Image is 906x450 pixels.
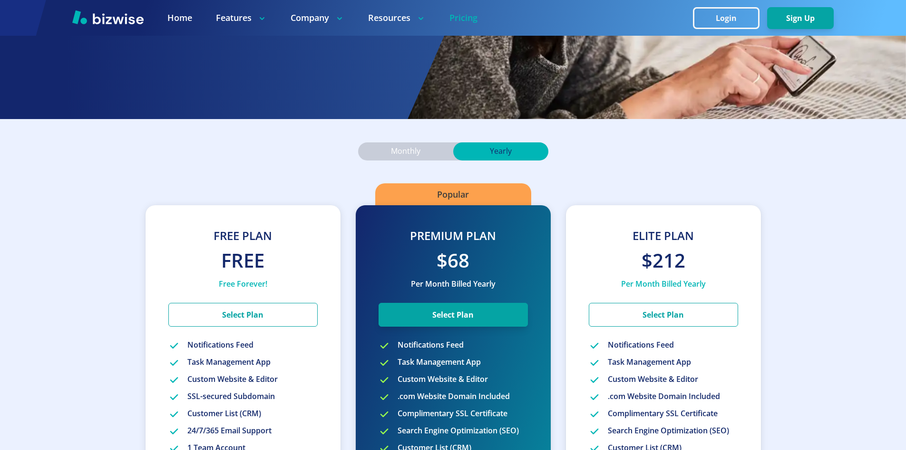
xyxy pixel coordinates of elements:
[379,228,528,244] h3: Premium Plan
[767,7,834,29] button: Sign Up
[693,14,767,23] a: Login
[216,12,267,24] p: Features
[589,279,738,290] p: Per Month Billed Yearly
[167,12,192,24] a: Home
[187,374,278,386] p: Custom Website & Editor
[368,12,426,24] p: Resources
[437,187,469,201] p: Popular
[398,426,519,437] p: Search Engine Optimization (SEO)
[187,357,271,369] p: Task Management App
[398,409,507,420] p: Complimentary SSL Certificate
[379,310,528,320] a: Select Plan
[398,391,510,403] p: .com Website Domain Included
[187,426,272,437] p: 24/7/365 Email Support
[490,146,512,157] p: Yearly
[168,279,318,290] p: Free Forever!
[449,12,477,24] a: Pricing
[608,374,698,386] p: Custom Website & Editor
[589,303,738,327] button: Select Plan
[187,340,253,351] p: Notifications Feed
[608,409,718,420] p: Complimentary SSL Certificate
[608,357,691,369] p: Task Management App
[168,228,318,244] h3: Free Plan
[358,142,453,160] div: Monthly
[398,374,488,386] p: Custom Website & Editor
[72,10,144,24] img: Bizwise Logo
[379,303,528,327] button: Select Plan
[589,310,738,320] a: Select Plan
[398,357,481,369] p: Task Management App
[589,228,738,244] h3: Elite Plan
[608,426,729,437] p: Search Engine Optimization (SEO)
[187,409,261,420] p: Customer List (CRM)
[398,340,464,351] p: Notifications Feed
[767,14,834,23] a: Sign Up
[391,146,420,157] p: Monthly
[453,142,548,160] div: Yearly
[608,391,720,403] p: .com Website Domain Included
[291,12,344,24] p: Company
[379,248,528,273] h2: $68
[379,279,528,290] p: Per Month Billed Yearly
[608,340,674,351] p: Notifications Feed
[693,7,760,29] button: Login
[168,310,318,320] a: Select Plan
[187,391,275,403] p: SSL-secured Subdomain
[168,303,318,327] button: Select Plan
[589,248,738,273] h2: $212
[168,248,318,273] h2: Free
